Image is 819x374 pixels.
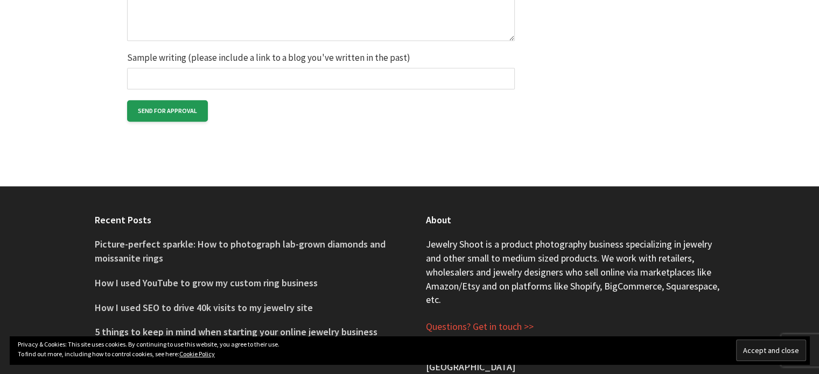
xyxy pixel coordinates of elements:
[127,68,515,89] input: Sample writing (please include a link to a blog you've written in the past)
[736,340,806,361] input: Accept and close
[10,336,809,364] div: Privacy & Cookies: This site uses cookies. By continuing to use this website, you agree to their ...
[95,301,313,314] a: How I used SEO to drive 40k visits to my jewelry site
[426,320,534,333] a: Questions? Get in touch >>
[426,237,725,307] p: Jewelry Shoot is a product photography business specializing in jewelry and other small to medium...
[127,53,515,89] label: Sample writing (please include a link to a blog you've written in the past)
[95,238,386,264] a: Picture-perfect sparkle: How to photograph lab-grown diamonds and moissanite rings
[95,326,377,338] a: 5 things to keep in mind when starting your online jewelry business
[95,277,318,289] a: How I used YouTube to grow my custom ring business
[426,213,725,227] h4: About
[179,350,215,358] a: Cookie Policy
[127,100,208,122] input: Send for approval
[95,213,394,227] h4: Recent Posts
